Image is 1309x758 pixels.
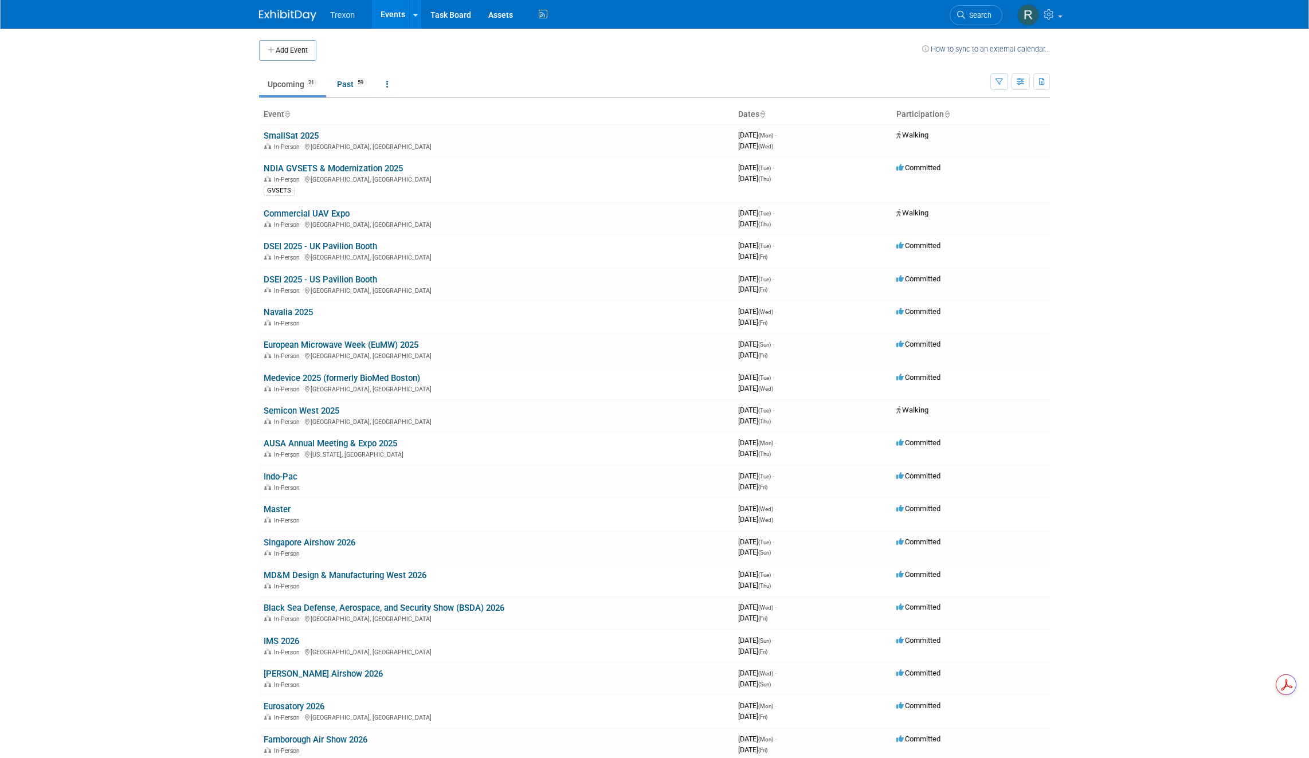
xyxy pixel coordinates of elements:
[896,570,940,579] span: Committed
[264,714,271,720] img: In-Person Event
[274,176,303,183] span: In-Person
[738,351,767,359] span: [DATE]
[758,703,773,709] span: (Mon)
[264,176,271,182] img: In-Person Event
[775,438,777,447] span: -
[758,143,773,150] span: (Wed)
[738,340,774,348] span: [DATE]
[758,484,767,490] span: (Fri)
[775,735,777,743] span: -
[264,252,729,261] div: [GEOGRAPHIC_DATA], [GEOGRAPHIC_DATA]
[758,440,773,446] span: (Mon)
[896,131,928,139] span: Walking
[758,254,767,260] span: (Fri)
[758,221,771,227] span: (Thu)
[773,209,774,217] span: -
[758,670,773,677] span: (Wed)
[264,384,729,393] div: [GEOGRAPHIC_DATA], [GEOGRAPHIC_DATA]
[738,647,767,655] span: [DATE]
[264,131,319,141] a: SmallSat 2025
[738,472,774,480] span: [DATE]
[738,274,774,283] span: [DATE]
[775,131,777,139] span: -
[759,109,765,119] a: Sort by Start Date
[896,209,928,217] span: Walking
[738,537,774,546] span: [DATE]
[264,449,729,458] div: [US_STATE], [GEOGRAPHIC_DATA]
[264,143,271,149] img: In-Person Event
[264,418,271,424] img: In-Person Event
[758,375,771,381] span: (Tue)
[1017,4,1039,26] img: Ryan Flores
[896,340,940,348] span: Committed
[259,40,316,61] button: Add Event
[264,649,271,654] img: In-Person Event
[284,109,290,119] a: Sort by Event Name
[264,484,271,490] img: In-Person Event
[738,131,777,139] span: [DATE]
[264,373,420,383] a: Medevice 2025 (formerly BioMed Boston)
[328,73,375,95] a: Past59
[896,274,940,283] span: Committed
[738,669,777,677] span: [DATE]
[264,701,324,712] a: Eurosatory 2026
[922,45,1050,53] a: How to sync to an external calendar...
[758,276,771,282] span: (Tue)
[264,285,729,294] div: [GEOGRAPHIC_DATA], [GEOGRAPHIC_DATA]
[944,109,950,119] a: Sort by Participation Type
[738,438,777,447] span: [DATE]
[274,221,303,229] span: In-Person
[264,254,271,260] img: In-Person Event
[758,407,771,414] span: (Tue)
[773,340,774,348] span: -
[274,583,303,590] span: In-Person
[264,583,271,588] img: In-Person Event
[264,438,397,449] a: AUSA Annual Meeting & Expo 2025
[738,504,777,513] span: [DATE]
[274,287,303,294] span: In-Person
[264,219,729,229] div: [GEOGRAPHIC_DATA], [GEOGRAPHIC_DATA]
[896,241,940,250] span: Committed
[758,649,767,655] span: (Fri)
[738,252,767,261] span: [DATE]
[738,285,767,293] span: [DATE]
[264,274,377,285] a: DSEI 2025 - US Pavilion Booth
[264,406,339,416] a: Semicon West 2025
[773,406,774,414] span: -
[264,174,729,183] div: [GEOGRAPHIC_DATA], [GEOGRAPHIC_DATA]
[264,163,403,174] a: NDIA GVSETS & Modernization 2025
[274,615,303,623] span: In-Person
[758,583,771,589] span: (Thu)
[775,504,777,513] span: -
[758,210,771,217] span: (Tue)
[773,570,774,579] span: -
[758,681,771,688] span: (Sun)
[758,506,773,512] span: (Wed)
[259,10,316,21] img: ExhibitDay
[896,438,940,447] span: Committed
[264,614,729,623] div: [GEOGRAPHIC_DATA], [GEOGRAPHIC_DATA]
[758,736,773,743] span: (Mon)
[738,614,767,622] span: [DATE]
[259,73,326,95] a: Upcoming21
[305,78,318,87] span: 21
[738,174,771,183] span: [DATE]
[773,636,774,645] span: -
[758,473,771,480] span: (Tue)
[354,78,367,87] span: 59
[775,669,777,677] span: -
[738,219,771,228] span: [DATE]
[758,341,771,348] span: (Sun)
[264,142,729,151] div: [GEOGRAPHIC_DATA], [GEOGRAPHIC_DATA]
[264,570,426,580] a: MD&M Design & Manufacturing West 2026
[758,615,767,622] span: (Fri)
[264,504,291,515] a: Master
[738,603,777,611] span: [DATE]
[738,712,767,721] span: [DATE]
[264,451,271,457] img: In-Person Event
[264,603,504,613] a: Black Sea Defense, Aerospace, and Security Show (BSDA) 2026
[264,221,271,227] img: In-Person Event
[896,504,940,513] span: Committed
[274,254,303,261] span: In-Person
[896,669,940,677] span: Committed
